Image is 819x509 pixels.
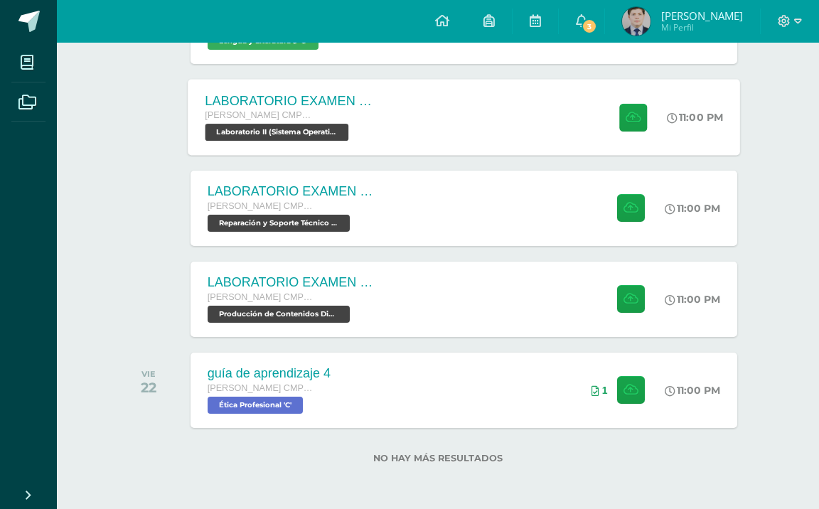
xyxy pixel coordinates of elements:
span: Ética Profesional 'C' [208,397,303,414]
span: [PERSON_NAME] CMP Bachillerato en CCLL con Orientación en Computación [208,292,314,302]
div: LABORATORIO EXAMEN DE UNIDAD [208,184,378,199]
img: a6eb3a167a955db08de9cd0661f7dd45.png [622,7,651,36]
div: 11:00 PM [667,111,723,124]
span: Mi Perfil [661,21,743,33]
div: LABORATORIO EXAMEN DE UNIDAD [208,275,378,290]
span: [PERSON_NAME] CMP Bachillerato en CCLL con Orientación en Computación [205,110,313,120]
span: Reparación y Soporte Técnico CISCO 'C' [208,215,350,232]
span: 1 [602,385,608,396]
div: guía de aprendizaje 4 [208,366,331,381]
div: VIE [141,369,156,379]
div: 11:00 PM [665,202,720,215]
div: 11:00 PM [665,293,720,306]
div: 22 [141,379,156,396]
span: [PERSON_NAME] CMP Bachillerato en CCLL con Orientación en Computación [208,383,314,393]
span: Laboratorio II (Sistema Operativo Macintoch) 'C' [205,124,348,141]
span: [PERSON_NAME] CMP Bachillerato en CCLL con Orientación en Computación [208,201,314,211]
span: Producción de Contenidos Digitales 'C' [208,306,350,323]
div: LABORATORIO EXAMEN DE UNIDAD [205,93,377,108]
label: No hay más resultados [117,453,760,464]
span: [PERSON_NAME] [661,9,743,23]
div: Archivos entregados [591,385,608,396]
div: 11:00 PM [665,384,720,397]
span: 3 [582,18,597,34]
